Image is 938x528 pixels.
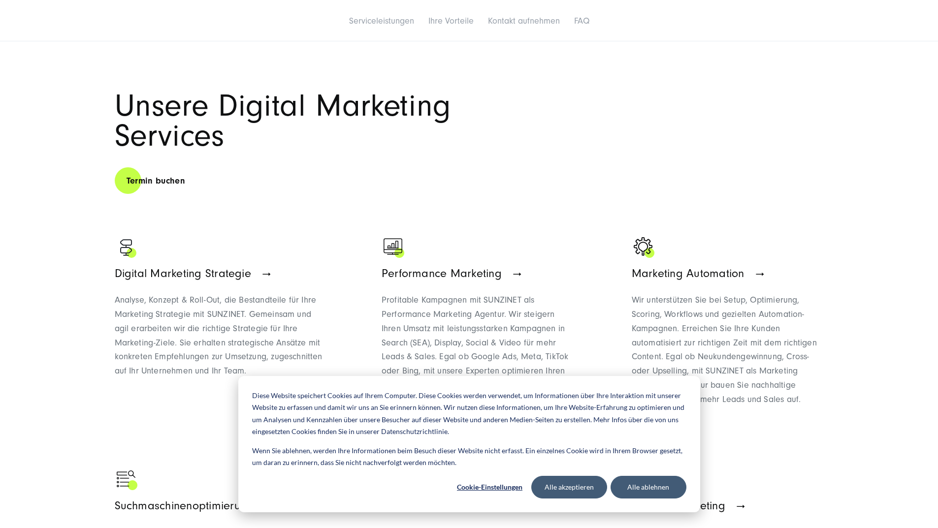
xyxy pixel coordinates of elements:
[531,476,607,498] button: Alle akzeptieren
[115,295,323,376] span: Analyse, Konzept & Roll-Out, die Bestandteile für Ihre Marketing Strategie mit SUNZINET. Gemeinsa...
[611,476,686,498] button: Alle ablehnen
[252,445,686,469] p: Wenn Sie ablehnen, werden Ihre Informationen beim Besuch dieser Website nicht erfasst. Ein einzel...
[115,235,139,260] img: Wegweiser in zwei verschiedene Richtungen als Zeichen für viele Möglichkeiten - Digitalagentur SU...
[632,293,824,406] p: Wir unterstützen Sie bei Setup, Optimierung, Scoring, Workflows und gezielten Automation-Kampagne...
[382,235,406,260] img: Bildschirm mit steigendem Graph als Zeichen für Wachstum - Digitalagentur SUNZINET
[428,16,474,26] a: Ihre Vorteile
[488,16,560,26] a: Kontakt aufnehmen
[115,88,451,154] span: Unsere Digital Marketing Services
[115,235,323,426] a: Wegweiser in zwei verschiedene Richtungen als Zeichen für viele Möglichkeiten - Digitalagentur SU...
[115,499,254,512] span: Suchmaschinenoptimierung
[115,467,139,492] img: Ein Symbol welches eine Suchliste zeigt als Zeichen für SEO - Digitalagentur SUNZINET
[349,16,414,26] a: Serviceleistungen
[382,293,574,393] div: Profitable Kampagnen mit SUNZINET als Performance Marketing Agentur. Wir steigern Ihren Umsatz mi...
[252,390,686,438] p: Diese Website speichert Cookies auf Ihrem Computer. Diese Cookies werden verwendet, um Informatio...
[632,235,824,426] a: Eine Glühbirne umrandet von einem Zahnrad als Zeichen für neue Ideen - Digitalagentur SUNZINET Ma...
[115,267,251,280] span: Digital Marketing Strategie
[238,376,700,512] div: Cookie banner
[632,499,725,512] span: Content Marketing
[382,267,502,280] span: Performance Marketing
[115,167,197,195] a: Termin buchen
[452,476,528,498] button: Cookie-Einstellungen
[382,235,574,426] a: Bildschirm mit steigendem Graph als Zeichen für Wachstum - Digitalagentur SUNZINET Performance Ma...
[574,16,589,26] a: FAQ
[632,267,744,280] span: Marketing Automation
[632,235,656,260] img: Eine Glühbirne umrandet von einem Zahnrad als Zeichen für neue Ideen - Digitalagentur SUNZINET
